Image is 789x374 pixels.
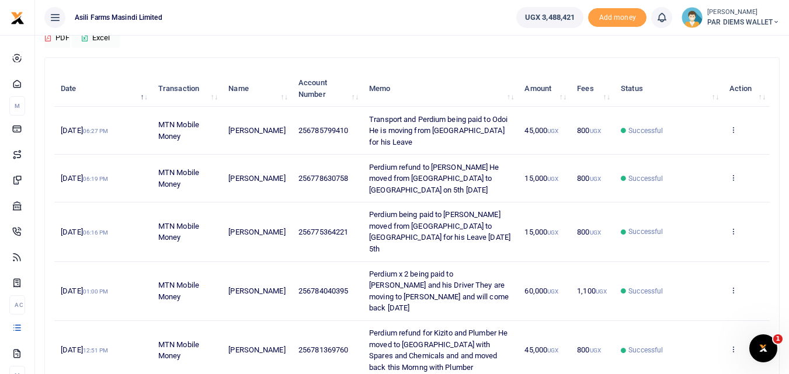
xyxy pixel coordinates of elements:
[577,228,601,236] span: 800
[83,347,109,354] small: 12:51 PM
[83,288,109,295] small: 01:00 PM
[628,125,663,136] span: Successful
[707,17,780,27] span: PAR DIEMS WALLET
[158,340,199,361] span: MTN Mobile Money
[298,345,348,354] span: 256781369760
[369,270,509,313] span: Perdium x 2 being paid to [PERSON_NAME] and his Driver They are moving to [PERSON_NAME] and will ...
[369,163,499,194] span: Perdium refund to [PERSON_NAME] He moved from [GEOGRAPHIC_DATA] to [GEOGRAPHIC_DATA] on 5th [DATE]
[61,174,108,183] span: [DATE]
[628,286,663,296] span: Successful
[369,328,508,372] span: Perdium refund for Kizito and Plumber He moved to [GEOGRAPHIC_DATA] with Spares and Chemicals and...
[158,120,199,141] span: MTN Mobile Money
[524,345,558,354] span: 45,000
[707,8,780,18] small: [PERSON_NAME]
[577,345,601,354] span: 800
[524,174,558,183] span: 15,000
[228,126,285,135] span: [PERSON_NAME]
[590,229,601,236] small: UGX
[228,345,285,354] span: [PERSON_NAME]
[298,174,348,183] span: 256778630758
[61,345,108,354] span: [DATE]
[11,11,25,25] img: logo-small
[512,7,588,28] li: Wallet ballance
[628,226,663,237] span: Successful
[369,210,510,253] span: Perdium being paid to [PERSON_NAME] moved from [GEOGRAPHIC_DATA] to [GEOGRAPHIC_DATA] for his Lea...
[547,229,558,236] small: UGX
[547,288,558,295] small: UGX
[72,28,120,48] button: Excel
[577,286,607,295] span: 1,100
[61,286,108,295] span: [DATE]
[298,286,348,295] span: 256784040395
[525,12,575,23] span: UGX 3,488,421
[524,228,558,236] span: 15,000
[588,12,647,21] a: Add money
[773,334,783,344] span: 1
[588,8,647,27] span: Add money
[54,71,152,107] th: Date: activate to sort column descending
[222,71,292,107] th: Name: activate to sort column ascending
[298,228,348,236] span: 256775364221
[749,334,777,362] iframe: Intercom live chat
[9,96,25,116] li: M
[547,347,558,354] small: UGX
[596,288,607,295] small: UGX
[61,228,108,236] span: [DATE]
[516,7,583,28] a: UGX 3,488,421
[298,126,348,135] span: 256785799410
[588,8,647,27] li: Toup your wallet
[363,71,518,107] th: Memo: activate to sort column ascending
[70,12,167,23] span: Asili Farms Masindi Limited
[547,128,558,134] small: UGX
[228,228,285,236] span: [PERSON_NAME]
[369,115,508,146] span: Transport and Perdium being paid to Odoi He is moving from [GEOGRAPHIC_DATA] for his Leave
[228,174,285,183] span: [PERSON_NAME]
[228,286,285,295] span: [PERSON_NAME]
[614,71,723,107] th: Status: activate to sort column ascending
[590,128,601,134] small: UGX
[577,126,601,135] span: 800
[682,7,703,28] img: profile-user
[83,176,109,182] small: 06:19 PM
[158,222,199,242] span: MTN Mobile Money
[11,13,25,22] a: logo-small logo-large logo-large
[590,347,601,354] small: UGX
[577,174,601,183] span: 800
[547,176,558,182] small: UGX
[83,128,109,134] small: 06:27 PM
[590,176,601,182] small: UGX
[524,286,558,295] span: 60,000
[628,345,663,355] span: Successful
[682,7,780,28] a: profile-user [PERSON_NAME] PAR DIEMS WALLET
[83,229,109,236] small: 06:16 PM
[44,28,70,48] button: PDF
[524,126,558,135] span: 45,000
[152,71,222,107] th: Transaction: activate to sort column ascending
[158,168,199,188] span: MTN Mobile Money
[158,281,199,301] span: MTN Mobile Money
[571,71,614,107] th: Fees: activate to sort column ascending
[292,71,363,107] th: Account Number: activate to sort column ascending
[723,71,770,107] th: Action: activate to sort column ascending
[9,295,25,314] li: Ac
[628,173,663,184] span: Successful
[518,71,571,107] th: Amount: activate to sort column ascending
[61,126,108,135] span: [DATE]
